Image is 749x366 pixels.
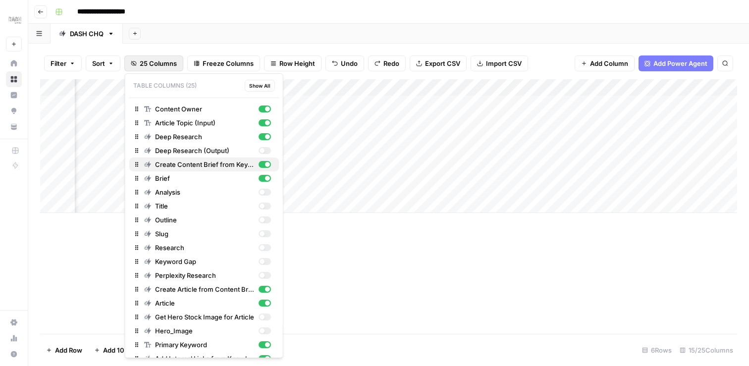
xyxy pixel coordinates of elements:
[86,55,120,71] button: Sort
[279,58,315,68] span: Row Height
[383,58,399,68] span: Redo
[155,146,255,156] span: Deep Research (Output)
[6,103,22,119] a: Opportunities
[6,55,22,71] a: Home
[155,284,255,294] span: Create Article from Content Brief
[51,58,66,68] span: Filter
[410,55,467,71] button: Export CSV
[325,55,364,71] button: Undo
[203,58,254,68] span: Freeze Columns
[155,104,255,114] span: Content Owner
[155,173,255,183] span: Brief
[6,71,22,87] a: Browse
[155,187,255,197] span: Analysis
[70,29,104,39] div: DASH CHQ
[486,58,522,68] span: Import CSV
[187,55,260,71] button: Freeze Columns
[341,58,358,68] span: Undo
[155,326,255,336] span: Hero_Image
[6,87,22,103] a: Insights
[155,215,255,225] span: Outline
[264,55,321,71] button: Row Height
[676,342,737,358] div: 15/25 Columns
[155,229,255,239] span: Slug
[155,132,255,142] span: Deep Research
[590,58,628,68] span: Add Column
[639,55,713,71] button: Add Power Agent
[471,55,528,71] button: Import CSV
[51,24,123,44] a: DASH CHQ
[155,340,255,350] span: Primary Keyword
[155,257,255,266] span: Keyword Gap
[129,78,279,94] p: Table Columns (25)
[155,159,255,169] span: Create Content Brief from Keyword
[155,243,255,253] span: Research
[155,270,255,280] span: Perplexity Research
[88,342,149,358] button: Add 10 Rows
[575,55,635,71] button: Add Column
[653,58,707,68] span: Add Power Agent
[6,119,22,135] a: Your Data
[155,312,255,322] span: Get Hero Stock Image for Article
[155,354,255,364] span: Add Internal Links from Knowledge Base
[140,58,177,68] span: 25 Columns
[425,58,460,68] span: Export CSV
[368,55,406,71] button: Redo
[155,201,255,211] span: Title
[6,314,22,330] a: Settings
[638,342,676,358] div: 6 Rows
[103,345,143,355] span: Add 10 Rows
[124,55,183,71] button: 25 Columns
[40,342,88,358] button: Add Row
[125,73,283,358] div: 25 Columns
[155,298,255,308] span: Article
[6,330,22,346] a: Usage
[6,11,24,29] img: Dash Logo
[6,346,22,362] button: Help + Support
[155,118,255,128] span: Article Topic (Input)
[249,82,270,90] span: Show All
[245,80,275,92] button: Show All
[6,8,22,33] button: Workspace: Dash
[92,58,105,68] span: Sort
[55,345,82,355] span: Add Row
[44,55,82,71] button: Filter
